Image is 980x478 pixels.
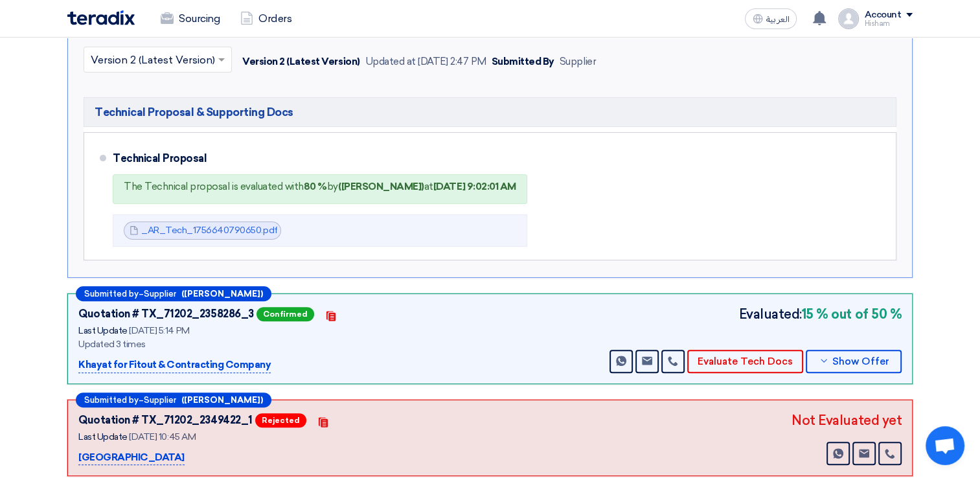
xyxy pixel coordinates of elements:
[181,396,263,404] b: ([PERSON_NAME])
[67,10,135,25] img: Teradix logo
[84,290,139,298] span: Submitted by
[78,413,253,428] div: Quotation # TX_71202_2349422_1
[144,396,176,404] span: Supplier
[78,306,254,322] div: Quotation # TX_71202_2358286_3
[492,54,554,69] div: Submitted By
[78,337,402,351] div: Updated 3 times
[230,5,302,33] a: Orders
[76,393,271,407] div: –
[78,358,271,373] p: Khayat for Fitout & Contracting Company
[802,304,902,324] b: 15 % out of 50 %
[792,411,902,430] div: Not Evaluated yet
[687,350,803,373] button: Evaluate Tech Docs
[738,304,902,324] div: Evaluated:
[150,5,230,33] a: Sourcing
[365,54,486,69] div: Updated at [DATE] 2:47 PM
[144,290,176,298] span: Supplier
[124,180,516,193] div: The Technical proposal is evaluated with by at
[242,54,360,69] div: Version 2 (Latest Version)
[129,325,189,336] span: [DATE] 5:14 PM
[745,8,797,29] button: العربية
[806,350,902,373] button: Show Offer
[78,325,128,336] span: Last Update
[766,15,789,24] span: العربية
[433,181,516,192] b: [DATE] 9:02:01 AM
[76,286,271,301] div: –
[256,307,314,321] span: Confirmed
[113,143,875,174] div: Technical Proposal
[864,10,901,21] div: Account
[832,357,889,367] span: Show Offer
[84,396,139,404] span: Submitted by
[78,450,185,466] p: [GEOGRAPHIC_DATA]
[560,54,596,69] div: Supplier
[181,290,263,298] b: ([PERSON_NAME])
[95,104,293,120] span: Technical Proposal & Supporting Docs
[926,426,964,465] div: Open chat
[838,8,859,29] img: profile_test.png
[255,413,306,427] span: Rejected
[129,431,196,442] span: [DATE] 10:45 AM
[864,20,913,27] div: Hisham
[78,431,128,442] span: Last Update
[304,181,327,192] b: 80 %
[141,225,278,236] a: _AR_Tech_1756640790650.pdf
[338,181,424,192] b: ([PERSON_NAME])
